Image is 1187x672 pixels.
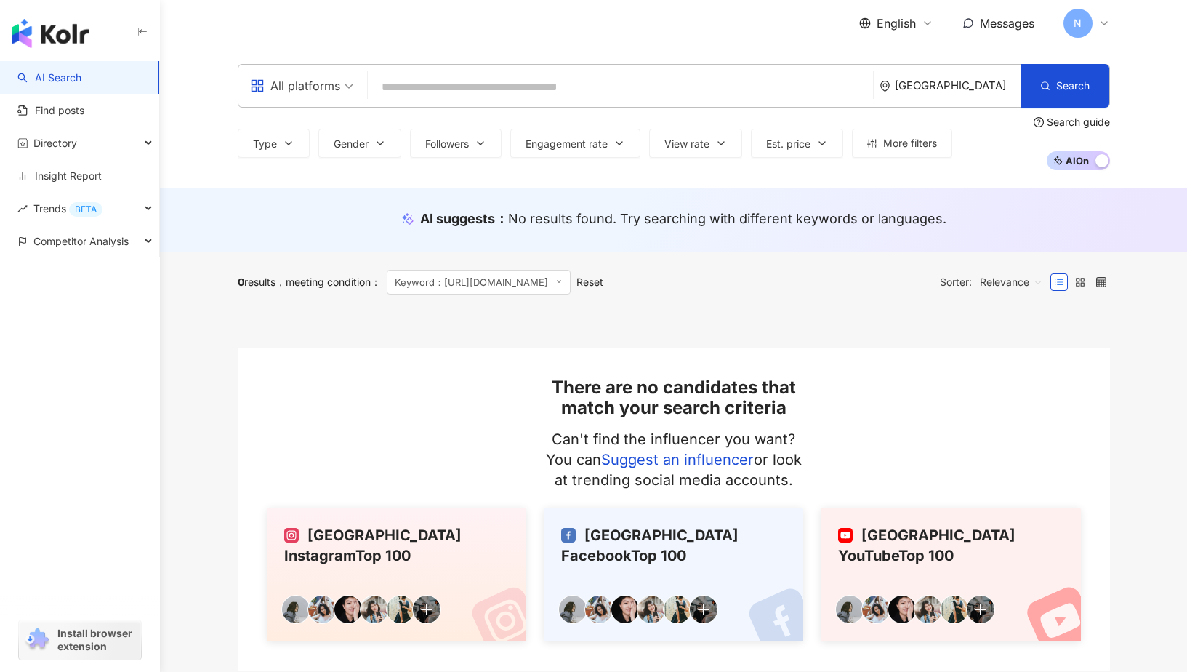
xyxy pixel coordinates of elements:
[238,129,310,158] button: Type
[17,71,81,85] a: searchAI Search
[425,138,469,150] span: Followers
[852,129,952,158] button: More filters
[318,129,401,158] button: Gender
[537,429,810,490] p: Can't find the influencer you want? You can or look at trending social media accounts.
[821,508,1080,641] a: [GEOGRAPHIC_DATA] YouTubeTop 100KOL AvatarKOL AvatarKOL AvatarKOL AvatarKOL AvatarKOL Avatar
[880,81,890,92] span: environment
[33,192,102,225] span: Trends
[238,276,275,288] div: results
[940,271,1050,294] div: Sorter:
[19,620,141,660] a: chrome extensionInstall browser extension
[537,377,810,417] h2: There are no candidates that match your search criteria
[410,129,502,158] button: Followers
[895,79,1021,92] div: [GEOGRAPHIC_DATA]
[766,138,810,150] span: Est. price
[940,595,969,624] img: KOL Avatar
[914,595,943,624] img: KOL Avatar
[284,525,509,566] div: [GEOGRAPHIC_DATA] Instagram Top 100
[663,595,692,624] img: KOL Avatar
[664,138,709,150] span: View rate
[281,595,310,624] img: KOL Avatar
[250,79,265,93] span: appstore
[17,169,102,183] a: Insight Report
[1034,117,1044,127] span: question-circle
[980,16,1034,31] span: Messages
[584,595,613,624] img: KOL Avatar
[861,595,890,624] img: KOL Avatar
[888,595,917,624] img: KOL Avatar
[307,595,337,624] img: KOL Avatar
[387,270,571,295] span: Keyword：[URL][DOMAIN_NAME]
[334,595,363,624] img: KOL Avatar
[576,276,603,288] div: Reset
[420,209,946,228] div: AI suggests ：
[561,525,786,566] div: [GEOGRAPHIC_DATA] Facebook Top 100
[334,138,369,150] span: Gender
[877,15,916,31] span: English
[250,74,340,97] div: All platforms
[386,595,415,624] img: KOL Avatar
[751,129,843,158] button: Est. price
[33,127,77,159] span: Directory
[12,19,89,48] img: logo
[1074,15,1082,31] span: N
[1047,116,1110,128] div: Search guide
[33,225,129,257] span: Competitor Analysis
[966,595,995,624] img: KOL Avatar
[238,276,244,288] span: 0
[611,595,640,624] img: KOL Avatar
[510,129,640,158] button: Engagement rate
[253,138,277,150] span: Type
[689,595,718,624] img: KOL Avatar
[412,595,441,624] img: KOL Avatar
[23,628,51,652] img: chrome extension
[544,508,803,641] a: [GEOGRAPHIC_DATA] FacebookTop 100KOL AvatarKOL AvatarKOL AvatarKOL AvatarKOL AvatarKOL Avatar
[508,211,946,226] span: No results found. Try searching with different keywords or languages.
[637,595,666,624] img: KOL Avatar
[17,204,28,214] span: rise
[980,271,1042,294] span: Relevance
[601,451,754,468] a: Suggest an influencer
[1021,64,1109,108] button: Search
[838,525,1063,566] div: [GEOGRAPHIC_DATA] YouTube Top 100
[267,508,526,641] a: [GEOGRAPHIC_DATA] InstagramTop 100KOL AvatarKOL AvatarKOL AvatarKOL AvatarKOL AvatarKOL Avatar
[835,595,864,624] img: KOL Avatar
[57,627,137,653] span: Install browser extension
[883,137,937,149] span: More filters
[69,202,102,217] div: BETA
[275,276,381,288] span: meeting condition ：
[526,138,608,150] span: Engagement rate
[1056,80,1090,92] span: Search
[558,595,587,624] img: KOL Avatar
[17,103,84,118] a: Find posts
[649,129,742,158] button: View rate
[360,595,389,624] img: KOL Avatar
